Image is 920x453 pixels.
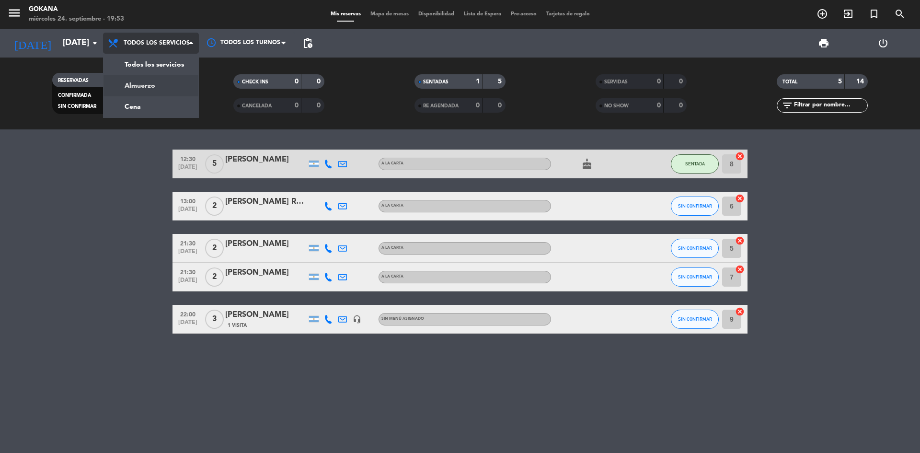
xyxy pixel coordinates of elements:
[581,158,593,170] i: cake
[103,54,198,75] a: Todos los servicios
[685,161,705,166] span: SENTADA
[7,6,22,20] i: menu
[604,80,628,84] span: SERVIDAS
[58,104,96,109] span: SIN CONFIRMAR
[671,197,719,216] button: SIN CONFIRMAR
[782,100,793,111] i: filter_list
[205,267,224,287] span: 2
[295,78,299,85] strong: 0
[381,246,403,250] span: A LA CARTA
[423,104,459,108] span: RE AGENDADA
[176,164,200,175] span: [DATE]
[7,33,58,54] i: [DATE]
[735,194,745,203] i: cancel
[176,319,200,330] span: [DATE]
[782,80,797,84] span: TOTAL
[317,102,322,109] strong: 0
[176,195,200,206] span: 13:00
[735,151,745,161] i: cancel
[103,75,198,96] a: Almuerzo
[103,96,198,117] a: Cena
[678,274,712,279] span: SIN CONFIRMAR
[877,37,889,49] i: power_settings_new
[856,78,866,85] strong: 14
[657,102,661,109] strong: 0
[317,78,322,85] strong: 0
[853,29,913,58] div: LOG OUT
[476,102,480,109] strong: 0
[205,197,224,216] span: 2
[302,37,313,49] span: pending_actions
[735,307,745,316] i: cancel
[225,238,307,250] div: [PERSON_NAME]
[735,236,745,245] i: cancel
[838,78,842,85] strong: 5
[58,78,89,83] span: RESERVADAS
[816,8,828,20] i: add_circle_outline
[228,322,247,329] span: 1 Visita
[604,104,629,108] span: NO SHOW
[7,6,22,23] button: menu
[205,310,224,329] span: 3
[353,315,361,324] i: headset_mic
[225,153,307,166] div: [PERSON_NAME]
[671,154,719,174] button: SENTADA
[205,154,224,174] span: 5
[124,40,190,46] span: Todos los servicios
[58,93,91,98] span: CONFIRMADA
[176,308,200,319] span: 22:00
[29,5,124,14] div: GOKANA
[671,267,719,287] button: SIN CONFIRMAR
[414,12,459,17] span: Disponibilidad
[381,275,403,279] span: A LA CARTA
[894,8,906,20] i: search
[423,80,448,84] span: SENTADAS
[671,310,719,329] button: SIN CONFIRMAR
[242,80,268,84] span: CHECK INS
[242,104,272,108] span: CANCELADA
[381,317,424,321] span: Sin menú asignado
[29,14,124,24] div: miércoles 24. septiembre - 19:53
[295,102,299,109] strong: 0
[459,12,506,17] span: Lista de Espera
[176,237,200,248] span: 21:30
[89,37,101,49] i: arrow_drop_down
[381,204,403,208] span: A LA CARTA
[476,78,480,85] strong: 1
[176,248,200,259] span: [DATE]
[868,8,880,20] i: turned_in_not
[506,12,541,17] span: Pre-acceso
[818,37,829,49] span: print
[205,239,224,258] span: 2
[671,239,719,258] button: SIN CONFIRMAR
[678,245,712,251] span: SIN CONFIRMAR
[176,206,200,217] span: [DATE]
[678,316,712,322] span: SIN CONFIRMAR
[326,12,366,17] span: Mis reservas
[678,203,712,209] span: SIN CONFIRMAR
[842,8,854,20] i: exit_to_app
[735,265,745,274] i: cancel
[176,277,200,288] span: [DATE]
[498,78,504,85] strong: 5
[381,162,403,165] span: A LA CARTA
[225,196,307,208] div: [PERSON_NAME] Regno
[793,100,867,111] input: Filtrar por nombre...
[176,266,200,277] span: 21:30
[498,102,504,109] strong: 0
[225,267,307,279] div: [PERSON_NAME]
[176,153,200,164] span: 12:30
[679,102,685,109] strong: 0
[657,78,661,85] strong: 0
[679,78,685,85] strong: 0
[225,309,307,321] div: [PERSON_NAME]
[366,12,414,17] span: Mapa de mesas
[541,12,595,17] span: Tarjetas de regalo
